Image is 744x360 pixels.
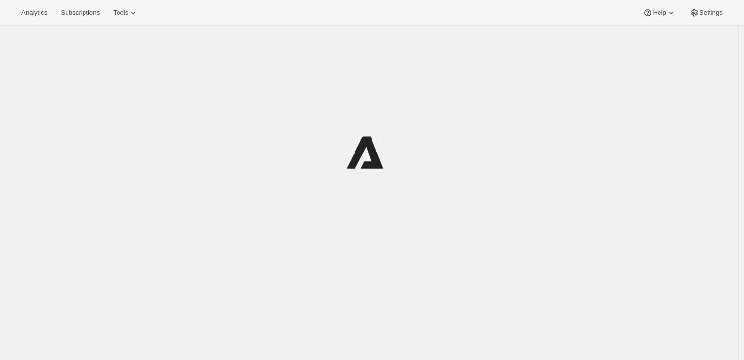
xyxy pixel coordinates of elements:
button: Analytics [16,6,53,19]
span: Help [653,9,666,17]
span: Settings [699,9,723,17]
button: Settings [684,6,728,19]
button: Subscriptions [55,6,105,19]
button: Tools [107,6,144,19]
span: Subscriptions [61,9,100,17]
span: Analytics [21,9,47,17]
span: Tools [113,9,128,17]
button: Help [637,6,681,19]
